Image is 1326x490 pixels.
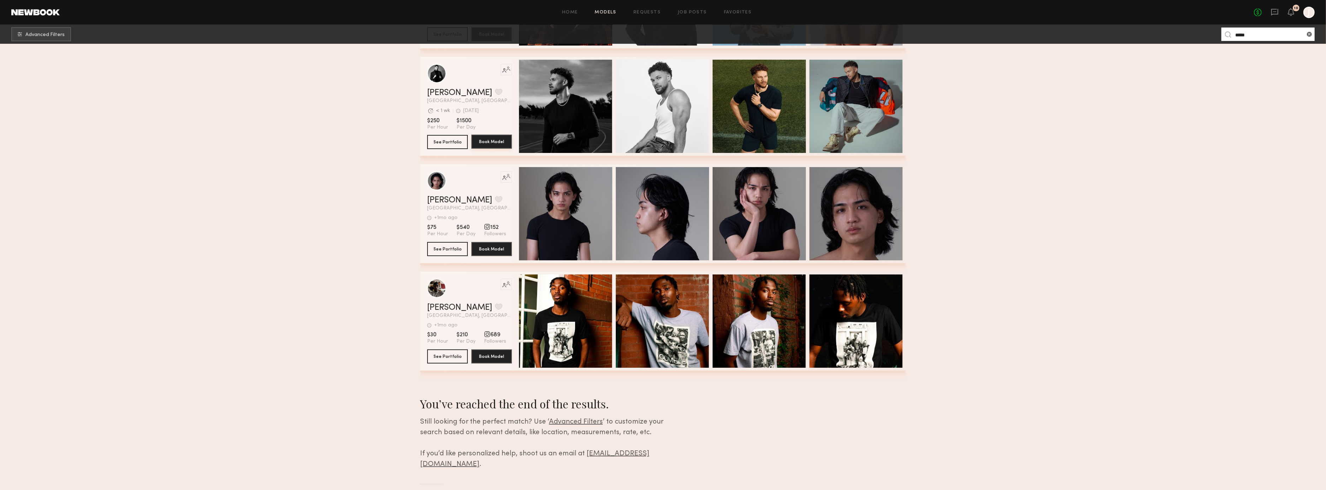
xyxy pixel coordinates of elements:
a: [PERSON_NAME] [427,89,492,97]
div: 10 [1294,6,1298,10]
span: [GEOGRAPHIC_DATA], [GEOGRAPHIC_DATA] [427,313,512,318]
span: $250 [427,117,448,124]
button: See Portfolio [427,349,468,364]
button: Book Model [471,135,512,149]
button: See Portfolio [427,135,468,149]
span: Per Hour [427,231,448,237]
button: Book Model [471,349,512,364]
span: Per Hour [427,124,448,131]
span: Advanced Filters [25,33,65,37]
a: [PERSON_NAME] [427,303,492,312]
span: Per Hour [427,338,448,345]
button: Advanced Filters [11,27,71,41]
span: Per Day [456,231,476,237]
span: Followers [484,231,506,237]
span: $75 [427,224,448,231]
span: $30 [427,331,448,338]
a: [PERSON_NAME] [427,196,492,205]
button: See Portfolio [427,242,468,256]
button: Book Model [471,242,512,256]
span: 152 [484,224,506,231]
a: Models [595,10,617,15]
div: +1mo ago [434,216,458,220]
a: Requests [633,10,661,15]
div: < 1 wk [436,108,450,113]
span: $210 [456,331,476,338]
div: Still looking for the perfect match? Use ‘ ’ to customize your search based on relevant details, ... [420,417,686,470]
span: Per Day [456,124,476,131]
a: J [1303,7,1315,18]
a: Home [562,10,578,15]
span: 689 [484,331,506,338]
div: [DATE] [463,108,479,113]
div: You’ve reached the end of the results. [420,396,686,411]
div: +1mo ago [434,323,458,328]
span: [GEOGRAPHIC_DATA], [GEOGRAPHIC_DATA] [427,99,512,104]
span: Followers [484,338,506,345]
a: Job Posts [678,10,707,15]
span: $1500 [456,117,476,124]
a: Favorites [724,10,752,15]
span: $540 [456,224,476,231]
span: [GEOGRAPHIC_DATA], [GEOGRAPHIC_DATA] [427,206,512,211]
span: Per Day [456,338,476,345]
span: Advanced Filters [549,419,603,425]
